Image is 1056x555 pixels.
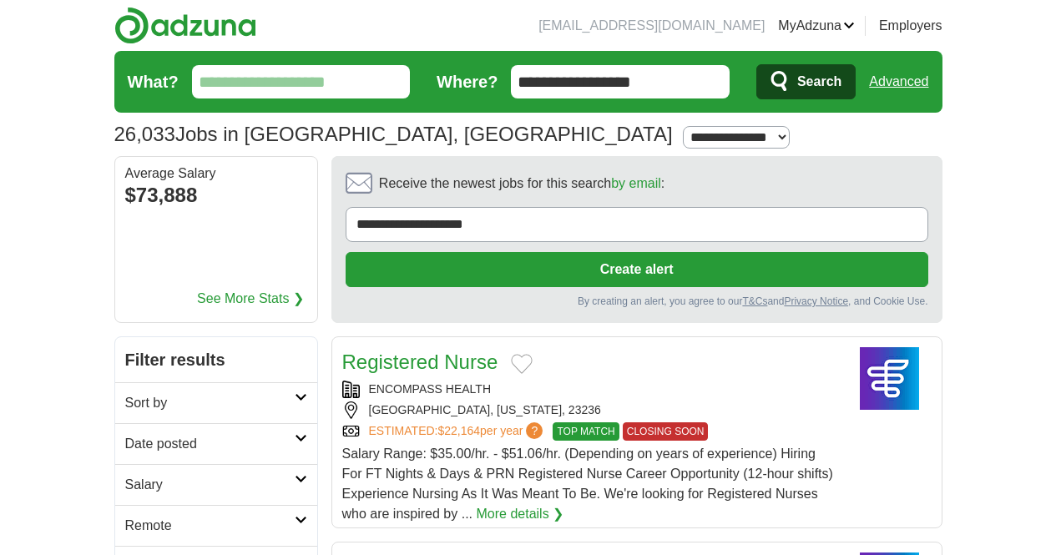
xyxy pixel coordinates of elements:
a: More details ❯ [476,504,563,524]
h2: Salary [125,475,295,495]
h2: Date posted [125,434,295,454]
h2: Remote [125,516,295,536]
a: Date posted [115,423,317,464]
a: Remote [115,505,317,546]
span: ? [526,422,543,439]
a: by email [611,176,661,190]
a: MyAdzuna [778,16,855,36]
div: [GEOGRAPHIC_DATA], [US_STATE], 23236 [342,401,835,419]
label: Where? [437,69,498,94]
a: Employers [879,16,942,36]
a: ENCOMPASS HEALTH [369,382,492,396]
a: See More Stats ❯ [197,289,304,309]
button: Create alert [346,252,928,287]
span: Salary Range: $35.00/hr. - $51.06/hr. (Depending on years of experience) Hiring For FT Nights & D... [342,447,833,521]
span: TOP MATCH [553,422,619,441]
a: Salary [115,464,317,505]
span: $22,164 [437,424,480,437]
img: Adzuna logo [114,7,256,44]
a: ESTIMATED:$22,164per year? [369,422,547,441]
div: Average Salary [125,167,307,180]
h1: Jobs in [GEOGRAPHIC_DATA], [GEOGRAPHIC_DATA] [114,123,673,145]
a: Privacy Notice [784,295,848,307]
a: T&Cs [742,295,767,307]
span: Receive the newest jobs for this search : [379,174,664,194]
h2: Filter results [115,337,317,382]
span: CLOSING SOON [623,422,709,441]
a: Advanced [869,65,928,98]
span: Search [797,65,841,98]
a: Sort by [115,382,317,423]
h2: Sort by [125,393,295,413]
li: [EMAIL_ADDRESS][DOMAIN_NAME] [538,16,765,36]
div: $73,888 [125,180,307,210]
button: Add to favorite jobs [511,354,533,374]
img: Encompass Health logo [848,347,932,410]
span: 26,033 [114,119,175,149]
label: What? [128,69,179,94]
a: Registered Nurse [342,351,498,373]
div: By creating an alert, you agree to our and , and Cookie Use. [346,294,928,309]
button: Search [756,64,856,99]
